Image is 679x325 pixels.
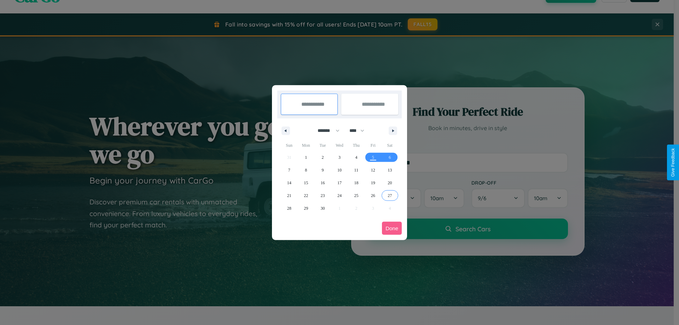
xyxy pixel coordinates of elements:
[287,189,291,202] span: 21
[281,189,297,202] button: 21
[321,202,325,215] span: 30
[371,176,375,189] span: 19
[314,202,331,215] button: 30
[372,151,374,164] span: 5
[281,202,297,215] button: 28
[382,151,398,164] button: 6
[281,140,297,151] span: Sun
[297,140,314,151] span: Mon
[314,151,331,164] button: 2
[281,164,297,176] button: 7
[297,176,314,189] button: 15
[297,189,314,202] button: 22
[337,164,342,176] span: 10
[305,151,307,164] span: 1
[314,140,331,151] span: Tue
[304,176,308,189] span: 15
[338,151,341,164] span: 3
[348,189,365,202] button: 25
[314,189,331,202] button: 23
[304,202,308,215] span: 29
[355,151,357,164] span: 4
[388,189,392,202] span: 27
[288,164,290,176] span: 7
[354,164,359,176] span: 11
[287,202,291,215] span: 28
[314,176,331,189] button: 16
[371,164,375,176] span: 12
[314,164,331,176] button: 9
[331,140,348,151] span: Wed
[371,189,375,202] span: 26
[322,151,324,164] span: 2
[348,151,365,164] button: 4
[382,140,398,151] span: Sat
[331,176,348,189] button: 17
[365,151,381,164] button: 5
[305,164,307,176] span: 8
[365,164,381,176] button: 12
[287,176,291,189] span: 14
[671,148,675,177] div: Give Feedback
[365,189,381,202] button: 26
[322,164,324,176] span: 9
[331,151,348,164] button: 3
[354,176,358,189] span: 18
[337,189,342,202] span: 24
[348,140,365,151] span: Thu
[281,176,297,189] button: 14
[382,164,398,176] button: 13
[331,189,348,202] button: 24
[321,176,325,189] span: 16
[382,189,398,202] button: 27
[388,164,392,176] span: 13
[365,176,381,189] button: 19
[389,151,391,164] span: 6
[388,176,392,189] span: 20
[297,164,314,176] button: 8
[382,222,402,235] button: Done
[321,189,325,202] span: 23
[365,140,381,151] span: Fri
[304,189,308,202] span: 22
[382,176,398,189] button: 20
[337,176,342,189] span: 17
[354,189,358,202] span: 25
[297,151,314,164] button: 1
[331,164,348,176] button: 10
[348,164,365,176] button: 11
[297,202,314,215] button: 29
[348,176,365,189] button: 18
